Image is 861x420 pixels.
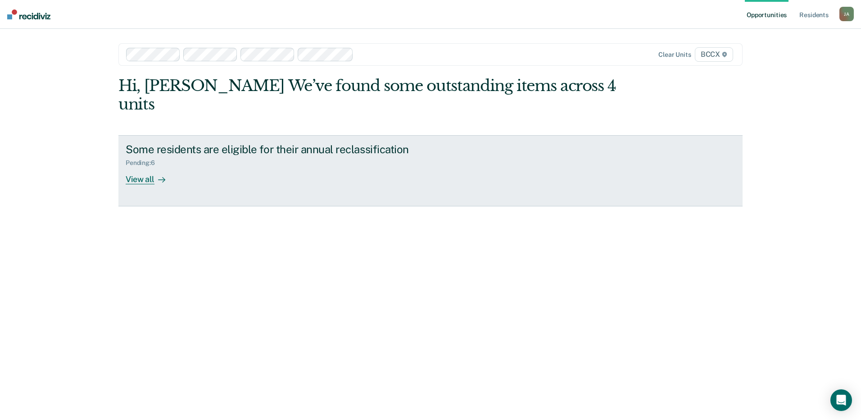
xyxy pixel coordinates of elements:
a: Some residents are eligible for their annual reclassificationPending:6View all [118,135,743,206]
div: Open Intercom Messenger [830,389,852,411]
div: J A [839,7,854,21]
img: Recidiviz [7,9,50,19]
button: JA [839,7,854,21]
div: Pending : 6 [126,159,162,167]
span: BCCX [695,47,733,62]
div: Clear units [658,51,691,59]
div: View all [126,167,176,184]
div: Some residents are eligible for their annual reclassification [126,143,442,156]
div: Hi, [PERSON_NAME] We’ve found some outstanding items across 4 units [118,77,618,114]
